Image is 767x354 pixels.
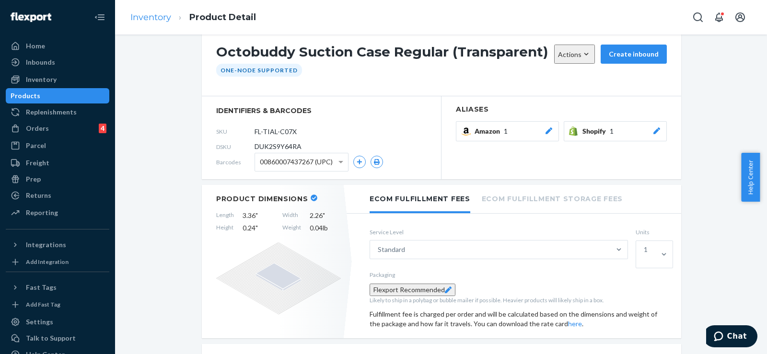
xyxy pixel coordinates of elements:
a: Prep [6,171,109,187]
div: Inventory [26,75,57,84]
a: Settings [6,314,109,330]
a: Freight [6,155,109,171]
div: Orders [26,124,49,133]
div: Settings [26,317,53,327]
div: 1 [644,245,648,254]
div: Integrations [26,240,66,250]
div: Products [11,91,40,101]
label: Service Level [370,228,628,236]
span: 0.24 [243,223,274,233]
a: Add Fast Tag [6,299,109,310]
span: 2.26 [310,211,341,220]
input: Standard [405,245,406,254]
button: Create inbound [601,45,667,64]
button: Open Search Box [688,8,708,27]
span: SKU [216,127,255,136]
span: DSKU [216,143,255,151]
div: Actions [558,49,591,59]
div: Talk to Support [26,333,76,343]
div: Fast Tags [26,283,57,292]
div: Fulfillment fee is charged per order and will be calculated based on the dimensions and weight of... [370,309,667,329]
span: Width [282,211,301,220]
a: Returns [6,188,109,203]
span: Height [216,223,234,233]
div: Home [26,41,45,51]
div: 4 [99,124,106,133]
button: Open notifications [709,8,729,27]
span: 1 [610,126,614,136]
span: 3.36 [243,211,274,220]
span: 1 [504,126,508,136]
button: Fast Tags [6,280,109,295]
div: Standard [378,245,405,254]
li: Ecom Fulfillment Fees [370,185,470,213]
span: Weight [282,223,301,233]
span: " [256,224,258,232]
a: Inventory [130,12,171,23]
label: Units [636,228,667,236]
p: Packaging [370,271,667,279]
button: Help Center [741,153,760,202]
ol: breadcrumbs [123,3,264,32]
button: Amazon1 [456,121,559,141]
div: Add Fast Tag [26,300,60,308]
p: Likely to ship in a polybag or bubble mailer if possible. Heavier products will likely ship in a ... [370,296,667,304]
span: Length [216,211,234,220]
a: here [568,320,582,328]
div: Reporting [26,208,58,217]
button: Flexport Recommended [370,284,455,296]
button: Talk to Support [6,331,109,346]
a: Orders4 [6,121,109,136]
span: DUK2S9Y64RA [255,142,302,151]
li: Ecom Fulfillment Storage Fees [482,185,623,211]
iframe: Opens a widget where you can chat to one of our agents [706,325,757,349]
button: Close Navigation [90,8,109,27]
a: Inventory [6,72,109,87]
a: Add Integration [6,256,109,268]
div: One-Node Supported [216,64,302,77]
span: Shopify [582,126,610,136]
span: identifiers & barcodes [216,106,427,115]
a: Replenishments [6,104,109,120]
span: " [323,211,325,219]
div: Inbounds [26,57,55,67]
a: Products [6,88,109,103]
button: Actions [554,45,595,64]
span: 0.04 lb [310,223,341,233]
a: Reporting [6,205,109,220]
a: Inbounds [6,55,109,70]
div: Returns [26,191,51,200]
span: Barcodes [216,158,255,166]
button: Shopify1 [564,121,667,141]
div: Add Integration [26,258,69,266]
button: Open account menu [731,8,750,27]
div: Replenishments [26,107,77,117]
button: Integrations [6,237,109,252]
h1: Octobuddy Suction Case Regular (Transparent) [216,45,549,64]
a: Parcel [6,138,109,153]
div: Freight [26,158,49,168]
img: Flexport logo [11,12,51,22]
span: Amazon [475,126,504,136]
input: 1 [644,254,645,264]
h2: Product Dimensions [216,194,308,203]
div: Parcel [26,141,46,150]
span: " [256,211,258,219]
h2: Aliases [456,106,667,113]
div: Prep [26,174,41,184]
a: Product Detail [189,12,256,23]
a: Home [6,38,109,54]
span: 00860007437267 (UPC) [260,154,333,170]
